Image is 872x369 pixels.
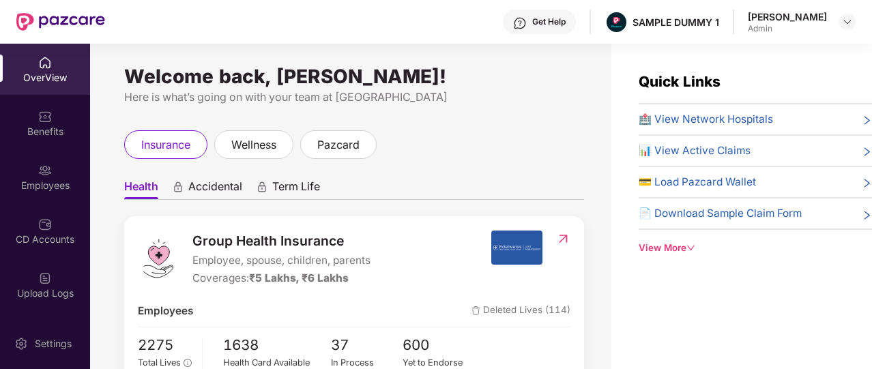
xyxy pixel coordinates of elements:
[513,16,527,30] img: svg+xml;base64,PHN2ZyBpZD0iSGVscC0zMngzMiIgeG1sbnM9Imh0dHA6Ly93d3cudzMub3JnLzIwMDAvc3ZnIiB3aWR0aD...
[317,136,360,153] span: pazcard
[639,174,756,190] span: 💳 Load Pazcard Wallet
[471,303,570,319] span: Deleted Lives (114)
[16,13,105,31] img: New Pazcare Logo
[862,145,872,159] span: right
[38,271,52,285] img: svg+xml;base64,PHN2ZyBpZD0iVXBsb2FkX0xvZ3MiIGRhdGEtbmFtZT0iVXBsb2FkIExvZ3MiIHhtbG5zPSJodHRwOi8vd3...
[272,179,320,199] span: Term Life
[192,252,370,269] span: Employee, spouse, children, parents
[471,306,480,315] img: deleteIcon
[192,270,370,286] div: Coverages:
[138,303,193,319] span: Employees
[639,241,872,255] div: View More
[607,12,626,32] img: Pazcare_Alternative_logo-01-01.png
[38,164,52,177] img: svg+xml;base64,PHN2ZyBpZD0iRW1wbG95ZWVzIiB4bWxucz0iaHR0cDovL3d3dy53My5vcmcvMjAwMC9zdmciIHdpZHRoPS...
[331,334,403,357] span: 37
[633,16,719,29] div: SAMPLE DUMMY 1
[38,218,52,231] img: svg+xml;base64,PHN2ZyBpZD0iQ0RfQWNjb3VudHMiIGRhdGEtbmFtZT0iQ0QgQWNjb3VudHMiIHhtbG5zPSJodHRwOi8vd3...
[491,231,542,265] img: insurerIcon
[686,243,695,252] span: down
[138,334,192,357] span: 2275
[862,177,872,190] span: right
[14,337,28,351] img: svg+xml;base64,PHN2ZyBpZD0iU2V0dGluZy0yMHgyMCIgeG1sbnM9Imh0dHA6Ly93d3cudzMub3JnLzIwMDAvc3ZnIiB3aW...
[31,337,76,351] div: Settings
[249,271,349,284] span: ₹5 Lakhs, ₹6 Lakhs
[231,136,276,153] span: wellness
[172,181,184,193] div: animation
[748,23,827,34] div: Admin
[748,10,827,23] div: [PERSON_NAME]
[184,359,191,366] span: info-circle
[188,179,242,199] span: Accidental
[223,334,331,357] span: 1638
[842,16,853,27] img: svg+xml;base64,PHN2ZyBpZD0iRHJvcGRvd24tMzJ4MzIiIHhtbG5zPSJodHRwOi8vd3d3LnczLm9yZy8yMDAwL3N2ZyIgd2...
[556,232,570,246] img: RedirectIcon
[862,208,872,222] span: right
[639,205,802,222] span: 📄 Download Sample Claim Form
[38,56,52,70] img: svg+xml;base64,PHN2ZyBpZD0iSG9tZSIgeG1sbnM9Imh0dHA6Ly93d3cudzMub3JnLzIwMDAvc3ZnIiB3aWR0aD0iMjAiIG...
[532,16,566,27] div: Get Help
[124,89,584,106] div: Here is what’s going on with your team at [GEOGRAPHIC_DATA]
[124,179,158,199] span: Health
[403,334,475,357] span: 600
[862,114,872,128] span: right
[138,357,181,368] span: Total Lives
[192,231,370,251] span: Group Health Insurance
[138,238,179,279] img: logo
[639,143,751,159] span: 📊 View Active Claims
[124,71,584,82] div: Welcome back, [PERSON_NAME]!
[639,73,721,90] span: Quick Links
[639,111,773,128] span: 🏥 View Network Hospitals
[256,181,268,193] div: animation
[141,136,190,153] span: insurance
[38,110,52,123] img: svg+xml;base64,PHN2ZyBpZD0iQmVuZWZpdHMiIHhtbG5zPSJodHRwOi8vd3d3LnczLm9yZy8yMDAwL3N2ZyIgd2lkdGg9Ij...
